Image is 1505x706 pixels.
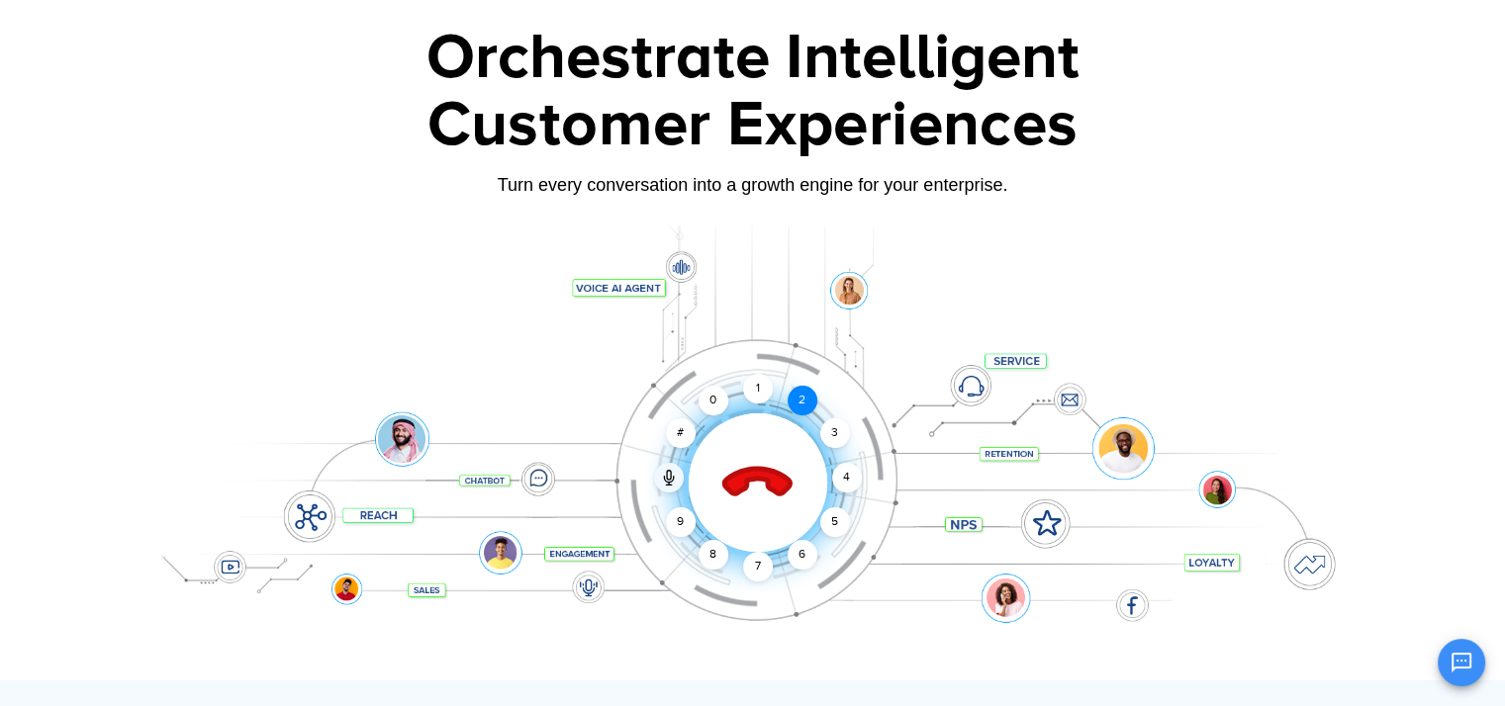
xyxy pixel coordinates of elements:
[743,552,773,581] div: 7
[1438,639,1485,686] button: Open chat
[666,418,696,448] div: #
[743,374,773,403] div: 1
[819,507,849,537] div: 5
[135,78,1371,173] div: Customer Experiences
[135,27,1371,90] div: Orchestrate Intelligent
[135,174,1371,196] div: Turn every conversation into a growth engine for your enterprise.
[666,507,696,537] div: 9
[699,386,728,415] div: 0
[699,540,728,570] div: 8
[788,540,817,570] div: 6
[832,463,862,492] div: 4
[819,418,849,448] div: 3
[788,386,817,415] div: 2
